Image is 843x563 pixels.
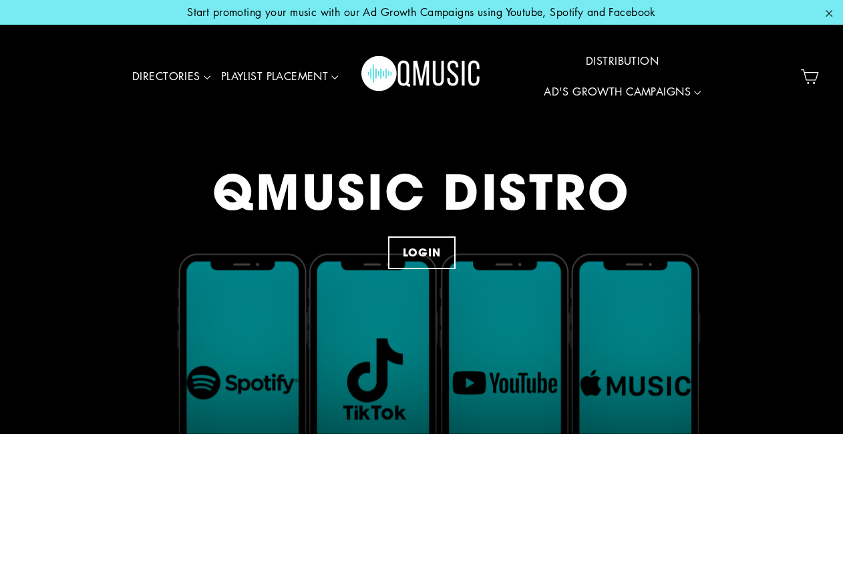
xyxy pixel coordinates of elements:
[98,38,745,116] div: Primary
[212,165,630,220] div: QMUSIC DISTRO
[580,46,664,77] a: DISTRIBUTION
[538,77,706,108] a: AD'S GROWTH CAMPAIGNS
[388,236,456,269] a: LOGIN
[216,61,344,92] a: PLAYLIST PLACEMENT
[127,61,216,92] a: DIRECTORIES
[361,47,482,107] img: Q Music Promotions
